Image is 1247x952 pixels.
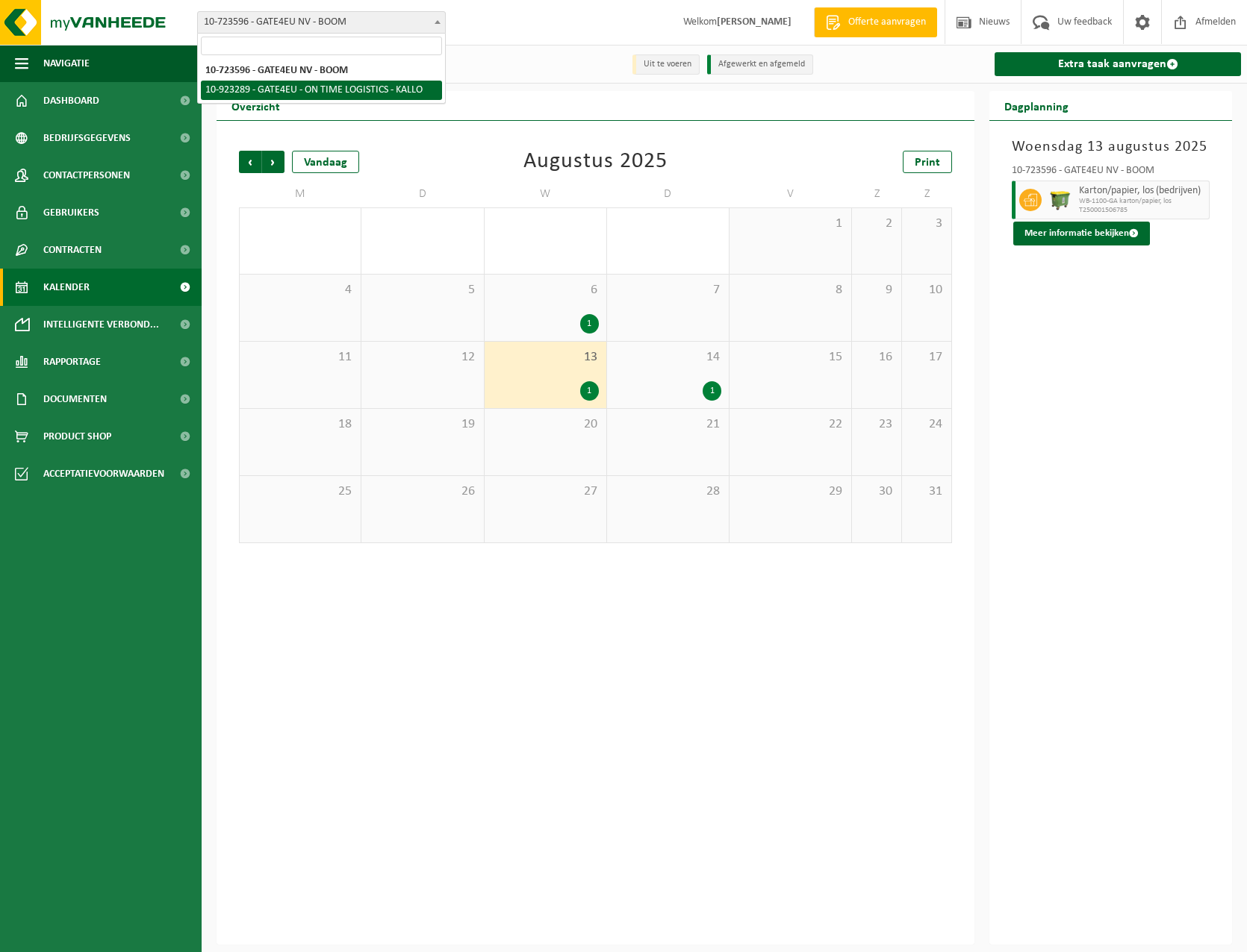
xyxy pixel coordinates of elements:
td: D [607,181,730,207]
div: Augustus 2025 [523,151,668,173]
span: 30 [859,483,894,500]
span: 27 [492,483,599,500]
td: Z [852,181,902,207]
td: V [730,181,852,207]
td: W [485,181,607,207]
span: 26 [369,483,476,500]
span: Contactpersonen [43,157,130,194]
span: Bedrijfsgegevens [43,119,131,157]
div: 1 [580,381,599,401]
td: Z [902,181,952,207]
span: 21 [615,416,721,433]
td: M [239,181,361,207]
span: 3 [909,216,944,232]
span: 25 [247,483,353,500]
td: D [361,181,484,207]
span: Offerte aanvragen [845,15,930,30]
span: 12 [369,349,476,366]
strong: [PERSON_NAME] [717,16,792,28]
span: 22 [737,416,844,433]
span: Dashboard [43,82,99,119]
span: 10 [909,282,944,298]
span: 18 [247,416,353,433]
span: 29 [737,483,844,500]
span: 6 [492,282,599,298]
span: Karton/papier, los (bedrijven) [1079,185,1205,197]
a: Extra taak aanvragen [995,52,1241,76]
span: 20 [492,416,599,433]
img: WB-1100-HPE-GN-50 [1049,189,1072,211]
a: Print [903,151,952,173]
span: 5 [369,282,476,298]
span: WB-1100-GA karton/papier, los [1079,197,1205,206]
span: 2 [859,216,894,232]
span: 28 [615,483,721,500]
span: Navigatie [43,45,90,82]
span: Product Shop [43,418,111,455]
span: 10-723596 - GATE4EU NV - BOOM [198,12,445,33]
span: Gebruikers [43,194,99,231]
span: Print [915,157,940,169]
li: Uit te voeren [632,54,700,75]
span: 11 [247,349,353,366]
span: 16 [859,349,894,366]
span: T250001506785 [1079,206,1205,215]
span: Documenten [43,381,107,418]
span: 24 [909,416,944,433]
span: 9 [859,282,894,298]
span: Vorige [239,151,261,173]
span: 7 [615,282,721,298]
span: 17 [909,349,944,366]
h2: Overzicht [217,91,295,120]
span: Acceptatievoorwaarden [43,455,164,492]
li: Afgewerkt en afgemeld [707,54,813,75]
div: 10-723596 - GATE4EU NV - BOOM [1012,166,1210,181]
h3: Woensdag 13 augustus 2025 [1012,136,1210,158]
button: Meer informatie bekijken [1013,222,1150,245]
span: Kalender [43,269,90,306]
div: Vandaag [292,151,359,173]
span: Contracten [43,231,102,269]
span: 13 [492,349,599,366]
span: 8 [737,282,844,298]
span: 1 [737,216,844,232]
span: Rapportage [43,343,101,381]
span: 31 [909,483,944,500]
span: 10-723596 - GATE4EU NV - BOOM [197,11,446,34]
li: 10-923289 - GATE4EU - ON TIME LOGISTICS - KALLO [201,81,442,100]
span: 15 [737,349,844,366]
span: Intelligente verbond... [43,306,159,343]
span: Volgende [262,151,284,173]
div: 1 [703,381,721,401]
span: 23 [859,416,894,433]
a: Offerte aanvragen [814,7,937,37]
div: 1 [580,314,599,333]
span: 14 [615,349,721,366]
h2: Dagplanning [989,91,1083,120]
li: 10-723596 - GATE4EU NV - BOOM [201,61,442,81]
span: 19 [369,416,476,433]
span: 4 [247,282,353,298]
